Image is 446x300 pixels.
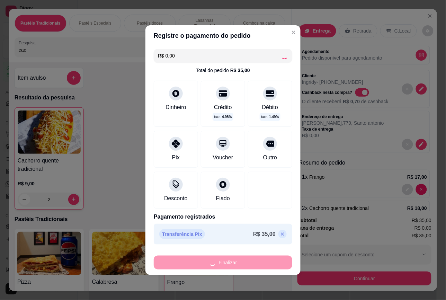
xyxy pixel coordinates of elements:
[145,25,301,46] header: Registre o pagamento do pedido
[196,67,250,74] div: Total do pedido
[261,114,279,120] p: taxa
[214,103,232,112] div: Crédito
[269,114,279,120] span: 1.49 %
[164,194,188,203] div: Desconto
[253,230,276,238] p: R$ 35,00
[166,103,186,112] div: Dinheiro
[288,27,299,38] button: Close
[172,153,180,162] div: Pix
[263,153,277,162] div: Outro
[262,103,278,112] div: Débito
[214,114,232,120] p: taxa
[158,49,281,63] input: Ex.: hambúrguer de cordeiro
[216,194,230,203] div: Fiado
[281,52,288,59] div: Loading
[222,114,232,120] span: 4.98 %
[213,153,233,162] div: Voucher
[154,213,292,221] p: Pagamento registrados
[159,229,205,239] p: Transferência Pix
[230,67,250,74] div: R$ 35,00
